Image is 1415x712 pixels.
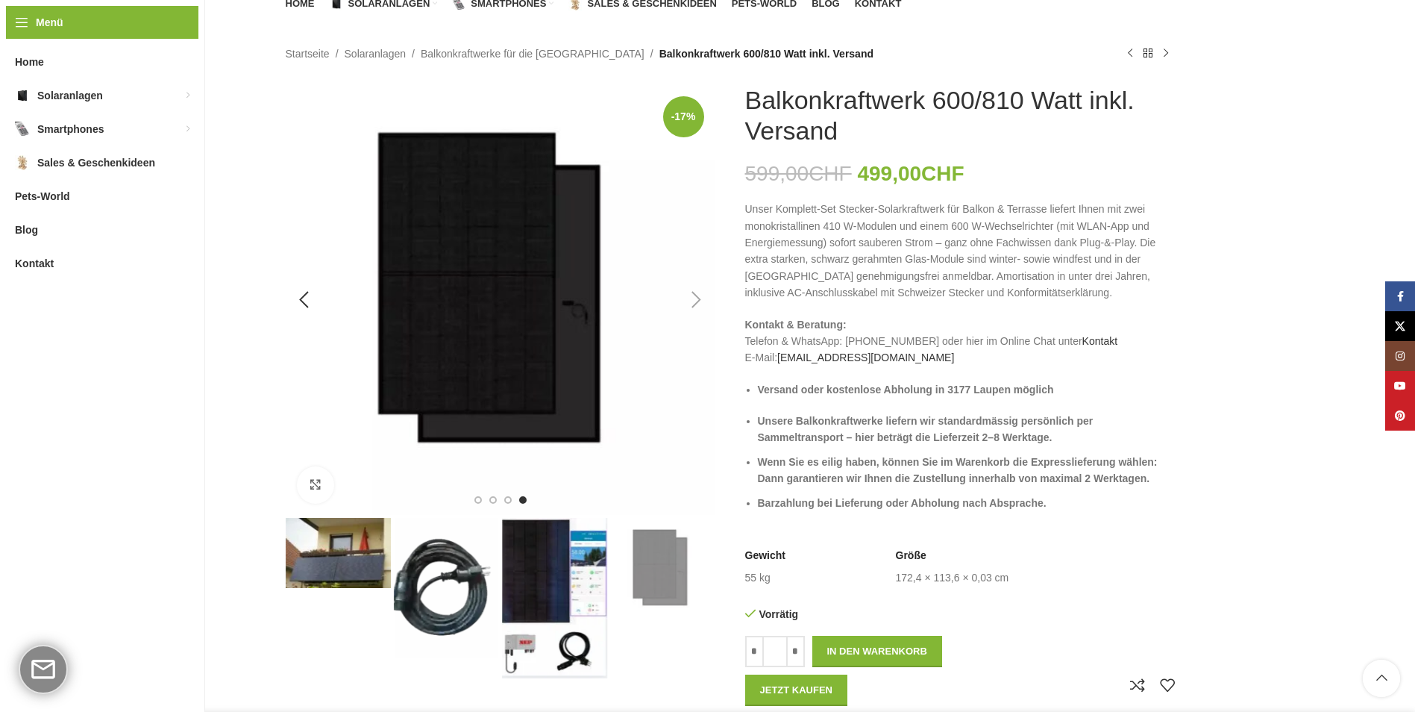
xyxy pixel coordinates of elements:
[758,456,1158,484] strong: Wenn Sie es eilig haben, können Sie im Warenkorb die Expresslieferung wählen: Dann garantieren wi...
[15,216,38,243] span: Blog
[15,250,54,277] span: Kontakt
[1363,660,1400,697] a: Scroll to top button
[921,162,964,185] span: CHF
[15,122,30,137] img: Smartphones
[812,636,942,667] button: In den Warenkorb
[745,162,852,185] bdi: 599,00
[609,518,717,623] div: 4 / 4
[1082,335,1117,347] a: Kontakt
[284,518,392,588] div: 1 / 4
[745,571,771,586] td: 55 kg
[678,281,715,319] div: Next slide
[1385,371,1415,401] a: YouTube Social Link
[745,549,1175,585] table: Produktdetails
[1157,45,1175,63] a: Nächstes Produkt
[36,14,63,31] span: Menü
[1385,341,1415,371] a: Instagram Social Link
[286,46,330,62] a: Startseite
[15,183,70,210] span: Pets-World
[758,497,1047,509] strong: Barzahlung bei Lieferung oder Abholung nach Absprache.
[758,415,1094,443] strong: Unsere Balkonkraftwerke liefern wir standardmässig persönlich per Sammeltransport – hier beträgt ...
[474,496,482,504] li: Go to slide 1
[37,149,155,176] span: Sales & Geschenkideen
[809,162,852,185] span: CHF
[519,496,527,504] li: Go to slide 4
[15,155,30,170] img: Sales & Geschenkideen
[745,316,1175,366] p: Telefon & WhatsApp: [PHONE_NUMBER] oder hier im Online Chat unter E-Mail:
[15,49,44,75] span: Home
[745,549,785,563] span: Gewicht
[489,496,497,504] li: Go to slide 2
[1385,401,1415,431] a: Pinterest Social Link
[857,162,964,185] bdi: 499,00
[1385,281,1415,311] a: Facebook Social Link
[37,82,103,109] span: Solaranlagen
[1121,45,1139,63] a: Vorheriges Produkt
[745,608,953,621] p: Vorrätig
[501,518,609,678] div: 3 / 4
[37,116,104,143] span: Smartphones
[758,384,1054,396] strong: Versand oder kostenlose Abholung in 3177 Laupen möglich
[15,88,30,103] img: Solaranlagen
[659,46,873,62] span: Balkonkraftwerk 600/810 Watt inkl. Versand
[504,496,512,504] li: Go to slide 3
[421,46,644,62] a: Balkonkraftwerke für die [GEOGRAPHIC_DATA]
[896,571,1009,586] td: 172,4 × 113,6 × 0,03 cm
[764,636,786,667] input: Produktmenge
[286,85,715,515] img: 12-800-800
[284,85,717,515] div: 4 / 4
[745,85,1175,146] h1: Balkonkraftwerk 600/810 Watt inkl. Versand
[286,46,874,62] nav: Breadcrumb
[777,352,954,363] a: [EMAIL_ADDRESS][DOMAIN_NAME]
[610,518,715,623] img: Balkonkraftwerk 600/810 Watt inkl. Versand – Bild 4
[286,518,391,588] img: Balkonkraftwerk 600/810 Watt inkl. Versand
[745,319,847,331] strong: Kontakt & Beratung:
[392,518,501,658] div: 2 / 4
[394,518,499,658] img: Balkonkraftwerk 600/810 Watt inkl. Versand – Bild 2
[745,201,1175,301] p: Unser Komplett-Set Stecker-Solarkraftwerk für Balkon & Terrasse liefert Ihnen mit zwei monokrista...
[896,549,926,563] span: Größe
[286,281,323,319] div: Previous slide
[1385,311,1415,341] a: X Social Link
[745,675,848,706] button: Jetzt kaufen
[663,96,704,137] span: -17%
[502,518,607,678] img: Balkonkraftwerk 600/810 Watt inkl. Versand – Bild 3
[345,46,407,62] a: Solaranlagen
